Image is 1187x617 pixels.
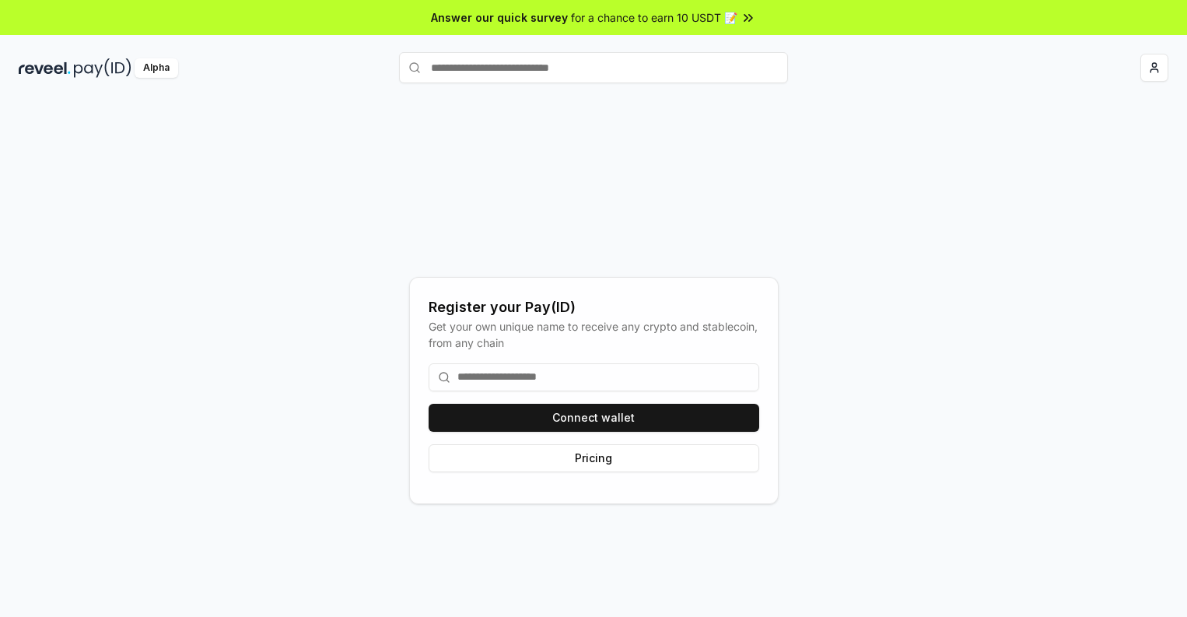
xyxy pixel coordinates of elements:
img: reveel_dark [19,58,71,78]
img: pay_id [74,58,131,78]
div: Get your own unique name to receive any crypto and stablecoin, from any chain [429,318,759,351]
button: Pricing [429,444,759,472]
span: for a chance to earn 10 USDT 📝 [571,9,737,26]
div: Register your Pay(ID) [429,296,759,318]
button: Connect wallet [429,404,759,432]
div: Alpha [135,58,178,78]
span: Answer our quick survey [431,9,568,26]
